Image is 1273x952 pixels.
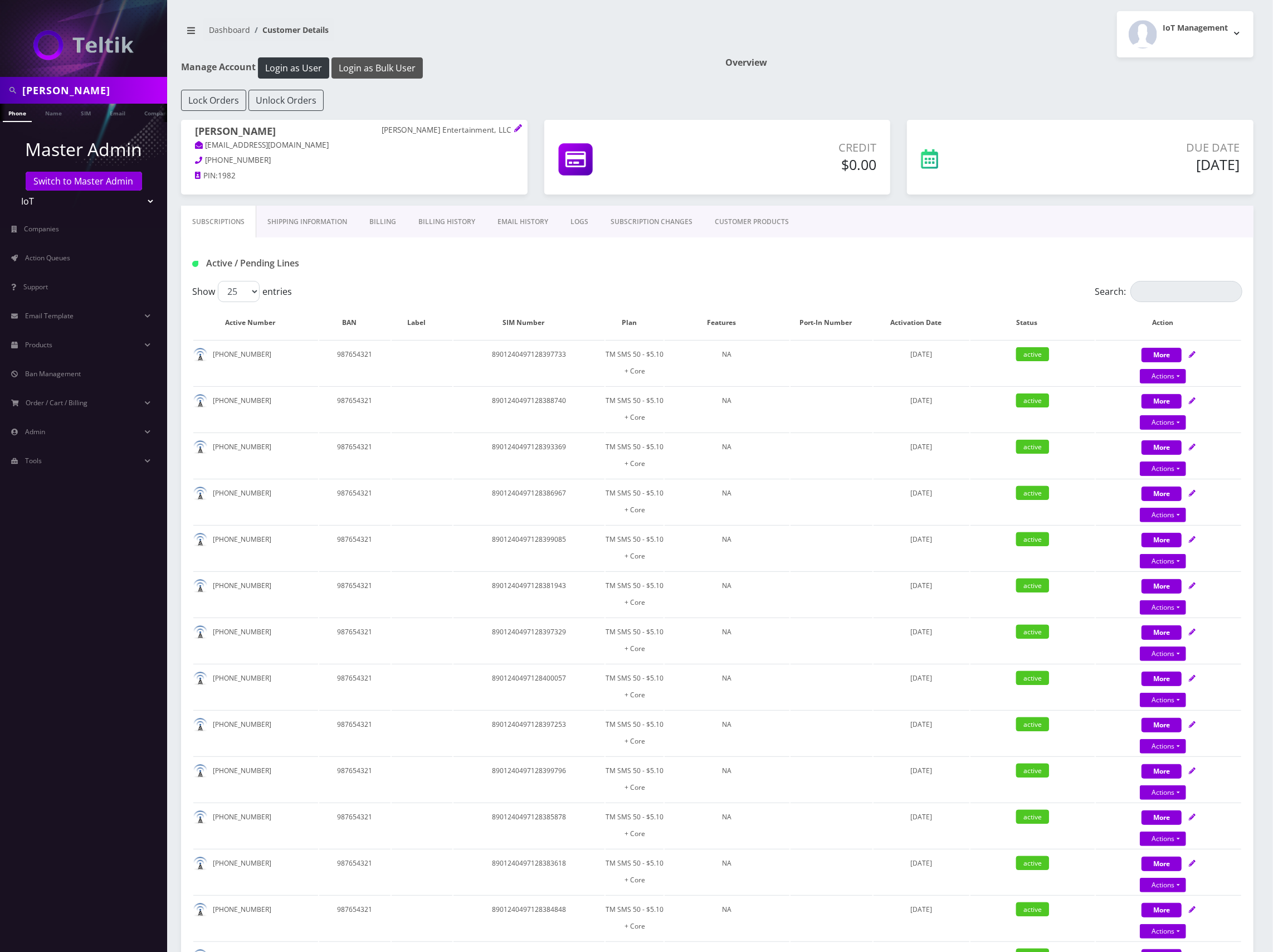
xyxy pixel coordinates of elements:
img: default.png [193,810,207,824]
td: 987654321 [319,849,391,894]
h5: [DATE] [1033,156,1240,173]
span: Products [25,340,52,349]
button: More [1142,440,1182,455]
button: Lock Orders [181,90,246,111]
a: SIM [75,104,96,121]
td: TM SMS 50 - $5.10 + Core [606,340,664,385]
td: 987654321 [319,571,391,616]
td: [PHONE_NUMBER] [193,433,318,478]
td: 987654321 [319,618,391,663]
td: TM SMS 50 - $5.10 + Core [606,756,664,802]
h1: Manage Account [181,57,709,79]
span: active [1016,856,1049,870]
span: [DATE] [910,812,932,822]
th: SIM Number: activate to sort column ascending [453,307,605,339]
a: Billing [358,206,407,238]
td: TM SMS 50 - $5.10 + Core [606,710,664,755]
span: Companies [25,224,60,234]
span: Support [23,282,48,292]
button: Login as User [258,57,329,79]
a: [EMAIL_ADDRESS][DOMAIN_NAME] [195,140,329,151]
a: SUBSCRIPTION CHANGES [599,206,704,238]
a: Actions [1140,878,1186,892]
a: EMAIL HISTORY [486,206,559,238]
img: default.png [193,857,207,871]
button: Login as Bulk User [331,57,423,79]
td: 987654321 [319,433,391,478]
td: 8901240497128399085 [453,525,605,570]
td: 8901240497128397253 [453,710,605,755]
button: More [1142,579,1182,594]
span: active [1016,532,1049,546]
button: IoT Management [1117,11,1254,57]
th: Action: activate to sort column ascending [1096,307,1241,339]
a: Dashboard [209,25,250,35]
a: LOGS [559,206,599,238]
button: More [1142,810,1182,825]
td: 8901240497128386967 [453,479,605,524]
td: NA [665,386,789,431]
td: NA [665,433,789,478]
td: NA [665,618,789,663]
td: [PHONE_NUMBER] [193,756,318,802]
a: Company [139,104,176,121]
img: default.png [193,764,207,778]
a: Name [40,104,67,121]
a: Actions [1140,924,1186,939]
td: NA [665,803,789,848]
span: [DATE] [910,627,932,637]
span: active [1016,625,1049,639]
span: [DATE] [910,858,932,868]
h1: Active / Pending Lines [192,258,531,269]
img: default.png [193,718,207,732]
td: TM SMS 50 - $5.10 + Core [606,571,664,616]
img: default.png [193,625,207,639]
td: NA [665,525,789,570]
a: Actions [1140,832,1186,846]
input: Search: [1130,281,1242,302]
a: Actions [1140,369,1186,383]
td: 8901240497128397733 [453,340,605,385]
td: 987654321 [319,525,391,570]
label: Show entries [192,281,292,302]
button: More [1142,394,1182,409]
td: NA [665,756,789,802]
button: More [1142,672,1182,686]
input: Search in Company [22,80,164,101]
td: NA [665,571,789,616]
a: Actions [1140,415,1186,430]
a: Switch to Master Admin [26,172,142,191]
span: [DATE] [910,766,932,775]
a: Actions [1140,647,1186,661]
td: [PHONE_NUMBER] [193,571,318,616]
p: [PERSON_NAME] Entertainment, LLC [382,125,514,135]
span: [PHONE_NUMBER] [206,155,271,165]
td: 8901240497128388740 [453,386,605,431]
th: Plan: activate to sort column ascending [606,307,664,339]
span: active [1016,347,1049,361]
td: [PHONE_NUMBER] [193,525,318,570]
td: NA [665,664,789,709]
td: TM SMS 50 - $5.10 + Core [606,895,664,940]
td: TM SMS 50 - $5.10 + Core [606,803,664,848]
button: More [1142,487,1182,501]
td: [PHONE_NUMBER] [193,895,318,940]
th: Active Number: activate to sort column ascending [193,307,318,339]
h5: $0.00 [698,156,876,173]
span: [DATE] [910,396,932,405]
td: 987654321 [319,664,391,709]
td: 8901240497128399796 [453,756,605,802]
td: 987654321 [319,386,391,431]
a: Actions [1140,600,1186,615]
span: active [1016,902,1049,916]
th: Port-In Number: activate to sort column ascending [791,307,872,339]
td: 987654321 [319,803,391,848]
a: Billing History [407,206,486,238]
button: More [1142,718,1182,732]
img: default.png [193,394,207,408]
span: active [1016,764,1049,778]
td: 987654321 [319,710,391,755]
a: Subscriptions [181,206,256,238]
td: TM SMS 50 - $5.10 + Core [606,525,664,570]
